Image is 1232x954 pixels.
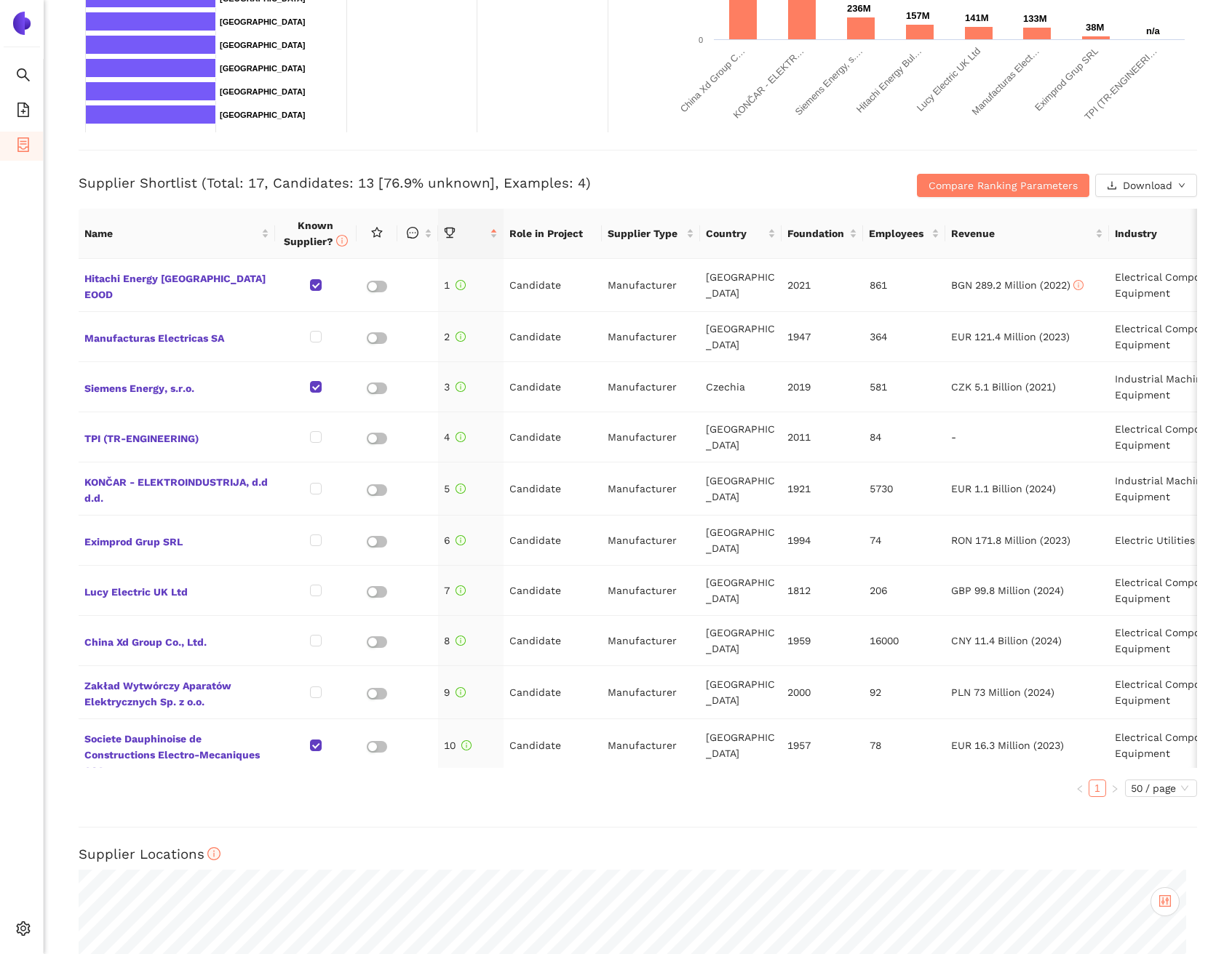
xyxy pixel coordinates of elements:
[456,332,466,342] span: info-circle
[284,220,348,247] span: Known Supplier?
[700,462,782,516] td: [GEOGRAPHIC_DATA]
[1106,779,1124,797] li: Next Page
[914,46,982,113] text: Lucy Electric UK Ltd
[504,566,602,616] td: Candidate
[951,635,1062,646] span: CNY 11.4 Billion (2024)
[864,312,945,362] td: 364
[1089,780,1105,796] a: 1
[1033,46,1100,113] text: Eximprod Grup SRL
[1159,894,1172,907] span: control
[677,46,747,115] text: China Xd Group C…
[863,209,945,259] th: this column's title is Employees,this column is sortable
[1086,22,1104,33] text: 38M
[504,312,602,362] td: Candidate
[700,566,782,616] td: [GEOGRAPHIC_DATA]
[602,312,700,362] td: Manufacturer
[504,209,602,259] th: Role in Project
[1146,25,1161,36] text: n/a
[1123,177,1172,193] span: Download
[864,362,945,412] td: 581
[207,847,221,861] span: info-circle
[336,235,348,246] span: info-circle
[504,362,602,412] td: Candidate
[1071,779,1089,797] li: Previous Page
[371,227,383,238] span: star
[456,535,466,545] span: info-circle
[700,666,782,719] td: [GEOGRAPHIC_DATA]
[444,483,466,494] span: 5
[84,581,269,600] span: Lucy Electric UK Ltd
[731,46,806,121] text: KONČAR - ELEKTR…
[782,719,863,772] td: 1957
[79,845,1197,864] h3: Supplier Locations
[602,362,700,412] td: Manufacturer
[906,10,930,21] text: 157M
[444,635,466,646] span: 8
[917,174,1089,197] button: Compare Ranking Parameters
[869,225,928,241] span: Employees
[602,616,700,666] td: Manufacturer
[79,174,824,193] h3: Supplier Shortlist (Total: 17, Candidates: 13 [76.9% unknown], Examples: 4)
[864,462,945,516] td: 5730
[84,471,269,506] span: KONČAR - ELEKTROINDUSTRIJA, d.d d.d.
[951,279,1084,291] span: BGN 289.2 Million (2022)
[84,631,269,650] span: China Xd Group Co., Ltd.
[951,331,1070,342] span: EUR 121.4 Million (2023)
[602,259,700,312] td: Manufacturer
[929,177,1078,193] span: Compare Ranking Parameters
[969,46,1041,117] text: Manufacturas Elect…
[782,616,863,666] td: 1959
[782,209,863,259] th: this column's title is Foundation,this column is sortable
[444,279,466,291] span: 1
[792,46,865,118] text: Siemens Energy, s.…
[16,97,31,127] span: file-add
[1131,780,1191,796] span: 50 / page
[456,280,466,290] span: info-circle
[220,64,306,73] text: [GEOGRAPHIC_DATA]
[16,132,31,161] span: container
[504,616,602,666] td: Candidate
[444,686,466,698] span: 9
[782,412,863,462] td: 2011
[951,585,1064,596] span: GBP 99.8 Million (2024)
[504,666,602,719] td: Candidate
[864,516,945,566] td: 74
[945,209,1109,259] th: this column's title is Revenue,this column is sortable
[864,259,945,312] td: 861
[698,36,702,44] text: 0
[700,412,782,462] td: [GEOGRAPHIC_DATA]
[456,585,466,596] span: info-circle
[444,227,456,238] span: trophy
[602,666,700,719] td: Manufacturer
[782,312,863,362] td: 1947
[700,719,782,772] td: [GEOGRAPHIC_DATA]
[461,740,472,750] span: info-circle
[16,916,31,945] span: setting
[782,362,863,412] td: 2019
[847,3,871,14] text: 236M
[84,728,269,763] span: Societe Dauphinoise de Constructions Electro-Mecaniques SAS
[602,462,700,516] td: Manufacturer
[951,431,956,443] span: -
[504,462,602,516] td: Candidate
[700,516,782,566] td: [GEOGRAPHIC_DATA]
[1089,779,1106,797] li: 1
[444,431,466,443] span: 4
[864,666,945,719] td: 92
[16,63,31,92] span: search
[1073,280,1084,290] span: info-circle
[84,531,269,550] span: Eximprod Grup SRL
[951,686,1054,698] span: PLN 73 Million (2024)
[84,428,269,446] span: TPI (TR-ENGINEERING)
[700,362,782,412] td: Czechia
[864,719,945,772] td: 78
[700,209,782,259] th: this column's title is Country,this column is sortable
[951,483,1056,494] span: EUR 1.1 Billion (2024)
[951,739,1064,751] span: EUR 16.3 Million (2023)
[706,225,765,241] span: Country
[1071,779,1089,797] button: left
[1125,779,1197,797] div: Page Size
[84,225,258,241] span: Name
[1107,180,1117,192] span: download
[456,484,466,494] span: info-circle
